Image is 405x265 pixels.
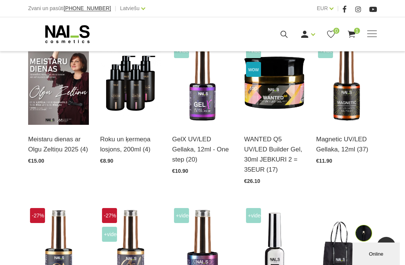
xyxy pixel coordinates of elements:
a: Roku un ķermeņa losjons, 200ml (4) [100,134,161,154]
img: Trīs vienā - bāze, tonis, tops (trausliem nagiem vēlams papildus lietot bāzi). Ilgnoturīga un int... [172,41,233,125]
a: GelX UV/LED Gellaka, 12ml - One step (20) [172,134,233,165]
iframe: chat widget [352,241,401,265]
a: Latviešu [120,4,139,13]
span: | [115,4,116,13]
img: Gels WANTED NAILS cosmetics tehniķu komanda ir radījusi gelu, kas ilgi jau ir katra meistara mekl... [244,41,305,125]
img: ✨ Meistaru dienas ar Olgu Zeltiņu 2025 ✨🍂 RUDENS / Seminārs manikīra meistariem 🍂📍 Liepāja – 7. o... [28,41,89,125]
span: wow [246,62,261,77]
a: EUR [317,4,328,13]
a: 1 [347,30,356,39]
span: [PHONE_NUMBER] [64,5,111,11]
span: +Video [102,227,117,242]
span: -27% [102,208,117,223]
span: €11.90 [316,158,332,164]
span: | [337,4,339,13]
a: WANTED Q5 UV/LED Builder Gel, 30ml JEBKURI 2 = 35EUR (17) [244,134,305,175]
a: [PHONE_NUMBER] [64,6,111,11]
span: +Video [246,208,261,223]
a: Meistaru dienas ar Olgu Zeltiņu 2025 (4) [28,134,89,154]
img: BAROJOŠS roku un ķermeņa LOSJONSBALI COCONUT barojošs roku un ķermeņa losjons paredzēts jebkura t... [100,41,161,125]
span: 1 [354,28,360,34]
span: €8.90 [100,158,113,164]
img: Ilgnoturīga gellaka, kas sastāv no metāla mikrodaļiņām, kuras īpaša magnēta ietekmē var pārvērst ... [316,41,377,125]
span: €10.90 [172,168,188,174]
span: €26.10 [244,178,260,184]
span: top [246,81,261,96]
span: -27% [30,208,45,223]
div: Zvani un pasūti [28,4,111,13]
span: €15.00 [28,158,44,164]
a: 0 [326,30,336,39]
span: +Video [174,208,189,223]
a: Magnetic UV/LED Gellaka, 12ml (37) [316,134,377,154]
span: 0 [333,28,339,34]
